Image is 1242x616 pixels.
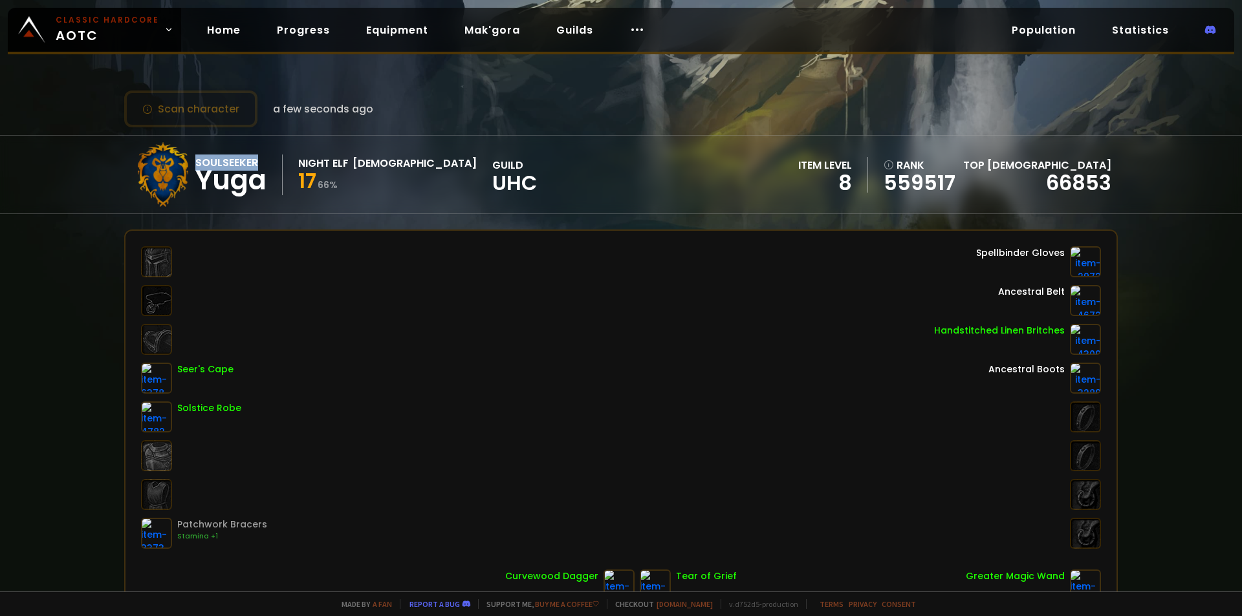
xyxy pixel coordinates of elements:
a: a fan [373,599,392,609]
div: 8 [798,173,852,193]
span: [DEMOGRAPHIC_DATA] [987,158,1111,173]
div: Patchwork Bracers [177,518,267,531]
img: item-4672 [1070,285,1101,316]
span: a few seconds ago [273,101,373,117]
span: Made by [334,599,392,609]
small: Classic Hardcore [56,14,159,26]
div: Soulseeker [195,154,267,171]
div: Solstice Robe [177,401,241,415]
a: Mak'gora [454,17,530,43]
img: item-3289 [1070,363,1101,394]
span: Checkout [607,599,713,609]
span: Support me, [478,599,599,609]
div: Curvewood Dagger [505,569,598,583]
a: Classic HardcoreAOTC [8,8,181,52]
a: Buy me a coffee [535,599,599,609]
div: Greater Magic Wand [966,569,1065,583]
button: Scan character [124,90,257,127]
a: Privacy [849,599,877,609]
a: Home [197,17,251,43]
div: rank [884,157,955,173]
div: Ancestral Boots [988,363,1065,376]
div: Top [963,157,1111,173]
a: 559517 [884,173,955,193]
div: Handstitched Linen Britches [934,324,1065,337]
div: item level [798,157,852,173]
a: [DOMAIN_NAME] [657,599,713,609]
span: UHC [492,173,537,193]
img: item-4782 [141,401,172,432]
a: Terms [820,599,844,609]
a: Guilds [546,17,604,43]
div: [DEMOGRAPHIC_DATA] [353,155,477,171]
img: item-11288 [1070,569,1101,600]
span: 17 [298,166,316,195]
div: Spellbinder Gloves [976,246,1065,260]
span: v. d752d5 - production [721,599,798,609]
a: 66853 [1046,168,1111,197]
a: Equipment [356,17,439,43]
img: item-5611 [640,569,671,600]
img: item-3373 [141,518,172,549]
div: Night Elf [298,155,349,171]
span: AOTC [56,14,159,45]
a: Report a bug [409,599,460,609]
div: Tear of Grief [676,569,737,583]
a: Consent [882,599,916,609]
div: Stamina +1 [177,531,267,542]
img: item-6378 [141,363,172,394]
a: Statistics [1102,17,1179,43]
img: item-4309 [1070,324,1101,355]
img: item-2972 [1070,246,1101,277]
div: Ancestral Belt [998,285,1065,299]
a: Progress [267,17,340,43]
div: guild [492,157,537,193]
div: Yuga [195,171,267,190]
img: item-15396 [604,569,635,600]
a: Population [1001,17,1086,43]
small: 66 % [318,178,338,191]
div: Seer's Cape [177,363,234,376]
